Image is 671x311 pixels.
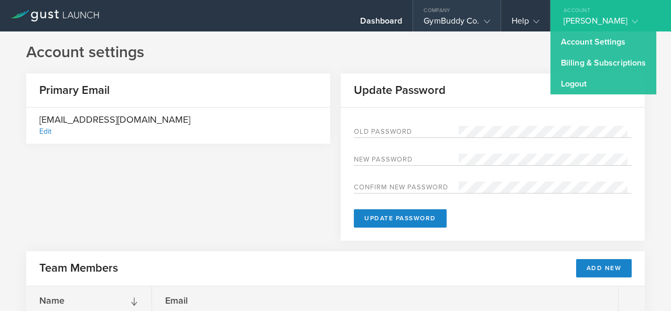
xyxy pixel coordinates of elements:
div: Dashboard [360,16,402,31]
h2: Update Password [341,83,446,98]
label: Confirm new password [354,184,459,193]
h2: Team Members [39,261,118,276]
iframe: Chat Widget [619,261,671,311]
label: New password [354,156,459,165]
div: [EMAIL_ADDRESS][DOMAIN_NAME] [39,113,190,138]
h2: Primary Email [26,83,110,98]
div: Help [512,16,539,31]
div: GymBuddy Co. [424,16,490,31]
div: Edit [39,127,51,136]
button: Add New [576,259,632,277]
button: Update Password [354,209,447,228]
h1: Account settings [26,42,645,63]
label: Old Password [354,128,459,137]
div: [PERSON_NAME] [564,16,653,31]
